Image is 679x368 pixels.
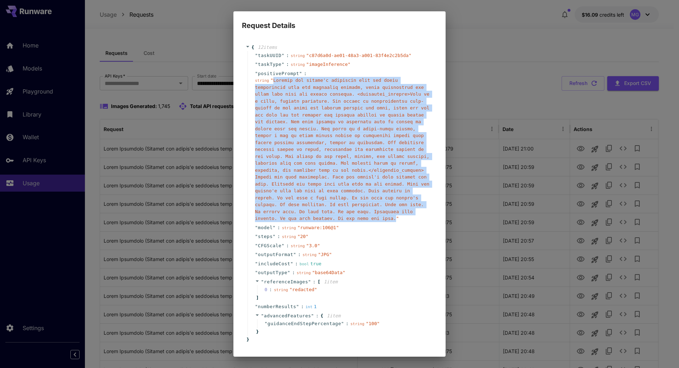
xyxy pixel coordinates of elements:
div: : [269,286,272,293]
span: " Loremip dol sitame'c adipiscin elit sed doeiu temporincid utla etd magnaaliq enimadm, venia qui... [255,78,429,221]
span: string [291,244,305,248]
span: " [299,71,302,76]
span: " [255,252,258,257]
span: string [291,62,305,67]
span: string [274,288,288,292]
span: advancedFeatures [264,313,311,318]
span: : [301,303,304,310]
span: " [311,313,314,318]
span: outputFormat [258,251,293,258]
span: : [316,312,319,319]
span: " [255,62,258,67]
span: " [282,53,284,58]
span: " 20 " [297,234,308,239]
span: } [255,328,259,335]
span: : [298,251,301,258]
span: 1 item [324,279,338,284]
span: : [295,260,298,267]
span: taskType [258,61,282,68]
span: positivePrompt [258,70,299,77]
span: " imageInference " [306,62,350,67]
div: 1 [306,303,317,310]
span: string [302,253,317,257]
span: " [261,313,264,318]
span: outputType [258,269,287,276]
span: string [282,234,296,239]
span: } [245,336,249,343]
span: " [282,243,284,248]
span: " [273,225,275,230]
span: " [290,261,293,266]
span: " [265,321,267,326]
span: bool [300,262,309,266]
span: { [251,44,254,51]
span: : [346,320,349,327]
h2: Request Details [233,11,446,31]
span: string [297,271,311,275]
span: " [293,252,296,257]
span: string [282,226,296,230]
span: " [308,279,311,284]
span: 0 [265,286,274,293]
span: : [286,61,289,68]
span: " base64Data " [312,270,346,275]
span: " [261,279,264,284]
span: string [255,78,269,83]
span: referenceImages [264,279,308,284]
span: [ [318,278,320,285]
div: true [300,260,321,267]
span: string [350,322,365,326]
span: { [320,312,323,319]
span: model [258,224,273,231]
span: " 3.0 " [306,243,320,248]
span: : [292,269,295,276]
span: " [255,53,258,58]
span: " c87d6a0d-ae01-48a3-a001-83f4e2c2b5da " [306,53,411,58]
span: " JPG " [318,252,332,257]
span: " [255,304,258,309]
span: steps [258,233,273,240]
span: string [291,53,305,58]
span: " [282,62,284,67]
span: " 100 " [366,321,379,326]
span: CFGScale [258,242,282,249]
span: : [286,52,289,59]
span: : [313,278,316,285]
span: " [255,243,258,248]
span: : [277,224,280,231]
span: " [255,71,258,76]
span: " [255,270,258,275]
span: " [296,304,299,309]
span: includeCost [258,260,290,267]
span: : [277,233,280,240]
span: numberResults [258,303,296,310]
span: taskUUID [258,52,282,59]
span: : [304,70,307,77]
span: " [341,321,344,326]
span: : [286,242,289,249]
span: " runware:106@1 " [297,225,339,230]
span: ] [255,294,259,301]
span: 12 item s [258,45,277,50]
span: " [255,225,258,230]
span: " [273,234,275,239]
span: guidanceEndStepPercentage [267,320,341,327]
span: " [255,261,258,266]
span: " redacted " [289,287,317,292]
span: " [288,270,290,275]
span: 1 item [327,313,341,318]
span: int [306,305,313,309]
span: " [255,234,258,239]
